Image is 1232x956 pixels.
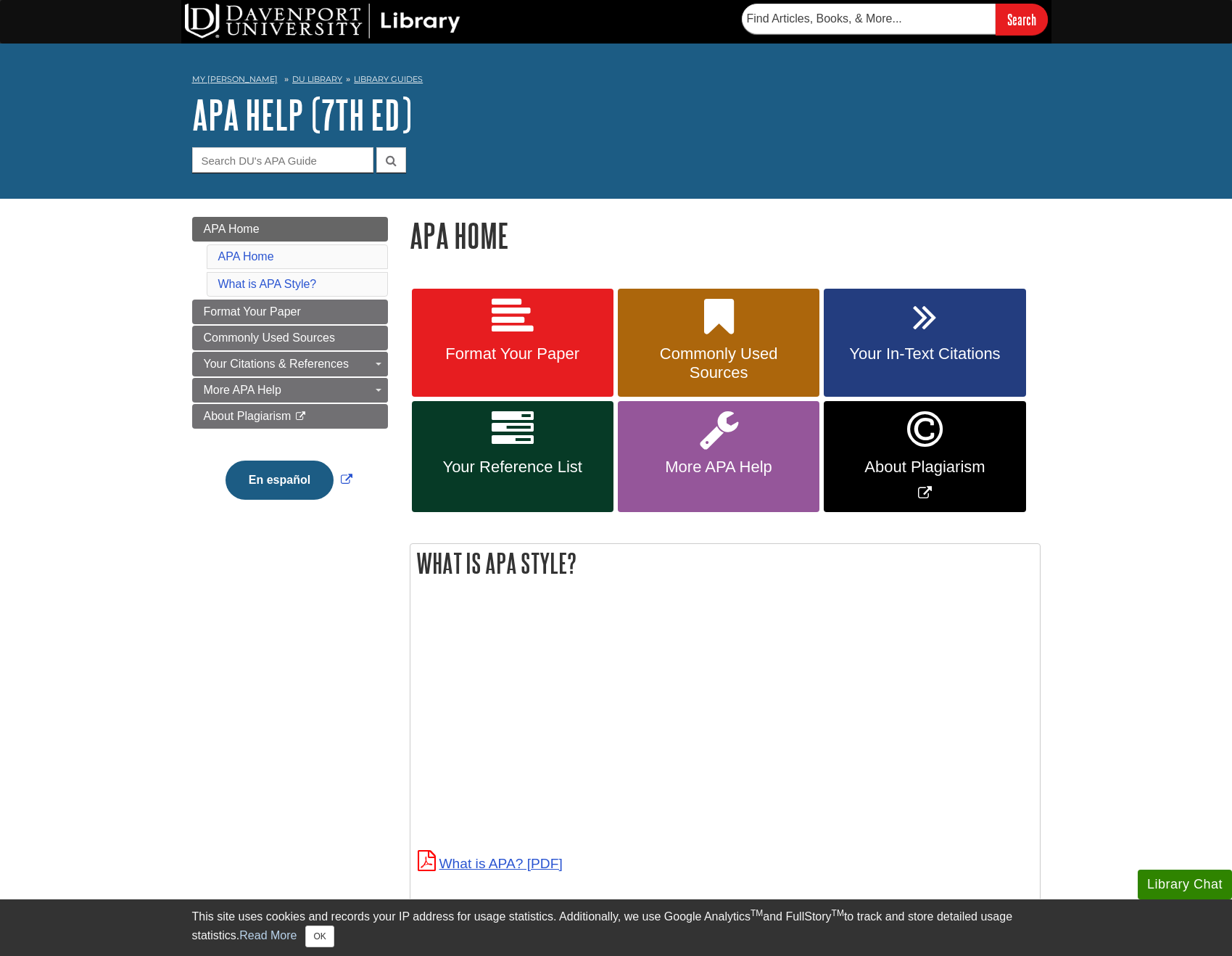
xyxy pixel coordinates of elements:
i: This link opens in a new window [294,412,307,421]
div: This site uses cookies and records your IP address for usage statistics. Additionally, we use Goo... [192,908,1041,947]
button: En español [226,461,334,500]
span: Your In-Text Citations [835,345,1014,363]
span: Your Citations & References [204,358,349,370]
a: Format Your Paper [192,300,388,324]
a: More APA Help [192,378,388,403]
span: About Plagiarism [835,458,1014,477]
form: Searches DU Library's articles, books, and more [742,4,1048,35]
sup: TM [751,908,763,918]
input: Search DU's APA Guide [192,147,373,173]
input: Find Articles, Books, & More... [742,4,996,34]
a: Link opens in new window [222,474,356,486]
span: More APA Help [629,458,809,477]
a: APA Home [218,250,274,263]
a: About Plagiarism [192,404,388,429]
h3: Citing Sources [418,897,1033,918]
a: Link opens in new window [824,401,1025,512]
span: APA Home [204,223,260,235]
a: Commonly Used Sources [192,326,388,350]
nav: breadcrumb [192,70,1041,93]
a: DU Library [292,74,342,84]
span: Your Reference List [423,458,603,477]
a: What is APA? [418,856,563,871]
span: More APA Help [204,384,281,396]
a: Your Reference List [412,401,613,512]
h2: What is APA Style? [410,544,1040,582]
span: Commonly Used Sources [629,345,809,382]
a: APA Home [192,217,388,242]
img: DU Library [185,4,460,38]
span: Format Your Paper [204,305,301,318]
span: Commonly Used Sources [204,331,335,344]
a: My [PERSON_NAME] [192,73,278,86]
input: Search [996,4,1048,35]
span: About Plagiarism [204,410,292,422]
h1: APA Home [410,217,1041,254]
a: Library Guides [354,74,423,84]
a: APA Help (7th Ed) [192,92,412,137]
a: What is APA Style? [218,278,317,290]
a: More APA Help [618,401,819,512]
sup: TM [832,908,844,918]
a: Read More [239,929,297,941]
span: Format Your Paper [423,345,603,363]
div: Guide Page Menu [192,217,388,524]
a: Your In-Text Citations [824,289,1025,397]
iframe: What is APA? [418,609,824,837]
button: Library Chat [1138,870,1232,899]
a: Commonly Used Sources [618,289,819,397]
button: Close [305,926,334,947]
a: Your Citations & References [192,352,388,376]
a: Format Your Paper [412,289,613,397]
